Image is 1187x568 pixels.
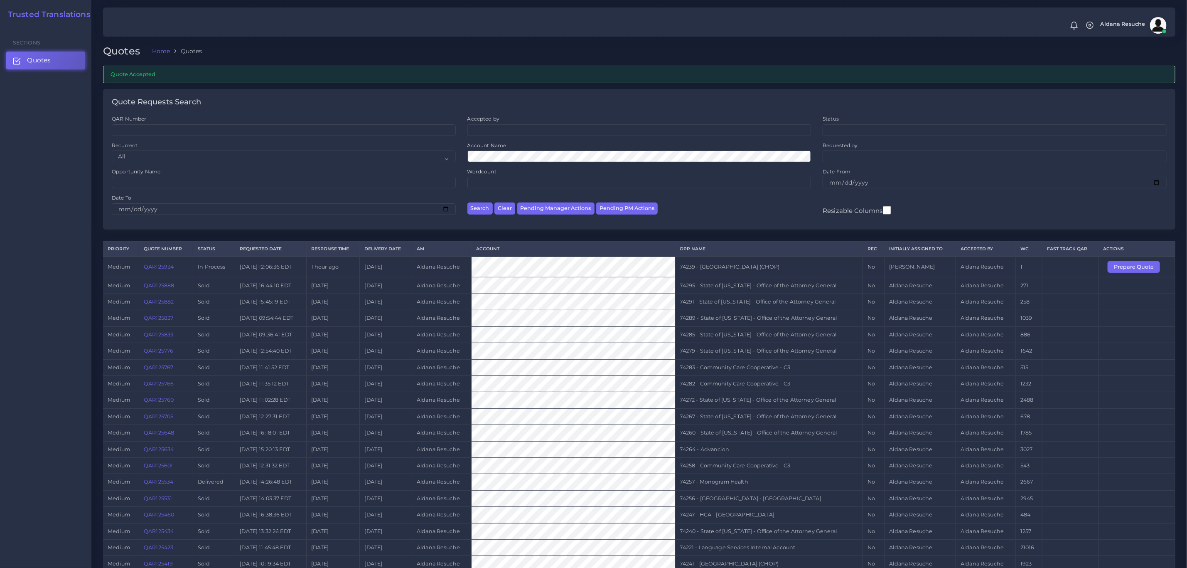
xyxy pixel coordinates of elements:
[235,241,306,257] th: Requested Date
[360,241,412,257] th: Delivery Date
[412,241,472,257] th: AM
[885,490,956,506] td: Aldana Resuche
[467,203,493,215] button: Search
[1015,408,1042,425] td: 678
[863,539,885,556] td: No
[956,343,1016,359] td: Aldana Resuche
[2,10,91,20] h2: Trusted Translations
[108,331,130,338] span: medium
[193,425,235,441] td: Sold
[306,523,360,539] td: [DATE]
[193,343,235,359] td: Sold
[885,441,956,457] td: Aldana Resuche
[108,282,130,289] span: medium
[885,343,956,359] td: Aldana Resuche
[863,343,885,359] td: No
[675,343,863,359] td: 74279 - State of [US_STATE] - Office of the Attorney General
[885,457,956,474] td: Aldana Resuche
[360,507,412,523] td: [DATE]
[956,507,1016,523] td: Aldana Resuche
[144,282,174,289] a: QAR125888
[306,359,360,375] td: [DATE]
[412,310,472,326] td: Aldana Resuche
[1015,441,1042,457] td: 3027
[306,310,360,326] td: [DATE]
[1042,241,1099,257] th: Fast Track QAR
[863,375,885,392] td: No
[144,264,174,270] a: QAR125934
[412,425,472,441] td: Aldana Resuche
[306,490,360,506] td: [DATE]
[306,474,360,490] td: [DATE]
[112,142,138,149] label: Recurrent
[956,441,1016,457] td: Aldana Resuche
[1015,490,1042,506] td: 2945
[13,40,40,46] span: Sections
[108,511,130,518] span: medium
[360,257,412,277] td: [DATE]
[675,457,863,474] td: 74258 - Community Care Cooperative - C3
[144,495,172,501] a: QAR125531
[823,168,850,175] label: Date From
[360,310,412,326] td: [DATE]
[235,257,306,277] td: [DATE] 12:06:36 EDT
[863,425,885,441] td: No
[412,490,472,506] td: Aldana Resuche
[193,490,235,506] td: Sold
[139,241,193,257] th: Quote Number
[108,561,130,567] span: medium
[235,539,306,556] td: [DATE] 11:45:48 EDT
[956,474,1016,490] td: Aldana Resuche
[306,392,360,408] td: [DATE]
[306,241,360,257] th: Response Time
[112,98,201,107] h4: Quote Requests Search
[306,408,360,425] td: [DATE]
[675,310,863,326] td: 74289 - State of [US_STATE] - Office of the Attorney General
[306,457,360,474] td: [DATE]
[235,490,306,506] td: [DATE] 14:03:37 EDT
[360,490,412,506] td: [DATE]
[956,241,1016,257] th: Accepted by
[193,359,235,375] td: Sold
[235,523,306,539] td: [DATE] 13:32:26 EDT
[863,310,885,326] td: No
[863,294,885,310] td: No
[494,203,515,215] button: Clear
[863,474,885,490] td: No
[235,441,306,457] td: [DATE] 15:20:13 EDT
[193,310,235,326] td: Sold
[675,507,863,523] td: 74247 - HCA - [GEOGRAPHIC_DATA]
[193,294,235,310] td: Sold
[144,462,173,469] a: QAR125601
[675,523,863,539] td: 74240 - State of [US_STATE] - Office of the Attorney General
[1015,457,1042,474] td: 543
[885,375,956,392] td: Aldana Resuche
[412,326,472,343] td: Aldana Resuche
[108,495,130,501] span: medium
[108,528,130,534] span: medium
[1096,17,1170,34] a: Aldana Resucheavatar
[103,45,146,57] h2: Quotes
[863,523,885,539] td: No
[863,241,885,257] th: REC
[675,257,863,277] td: 74239 - [GEOGRAPHIC_DATA] (CHOP)
[235,277,306,294] td: [DATE] 16:44:10 EDT
[193,375,235,392] td: Sold
[412,257,472,277] td: Aldana Resuche
[103,241,139,257] th: Priority
[1015,375,1042,392] td: 1232
[108,364,130,370] span: medium
[1015,507,1042,523] td: 484
[412,392,472,408] td: Aldana Resuche
[885,277,956,294] td: Aldana Resuche
[956,294,1016,310] td: Aldana Resuche
[863,441,885,457] td: No
[108,380,130,387] span: medium
[144,380,174,387] a: QAR125766
[144,446,174,452] a: QAR125634
[675,408,863,425] td: 74267 - State of [US_STATE] - Office of the Attorney General
[1015,257,1042,277] td: 1
[956,359,1016,375] td: Aldana Resuche
[675,539,863,556] td: 74221 - Language Services Internal Account
[1015,326,1042,343] td: 886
